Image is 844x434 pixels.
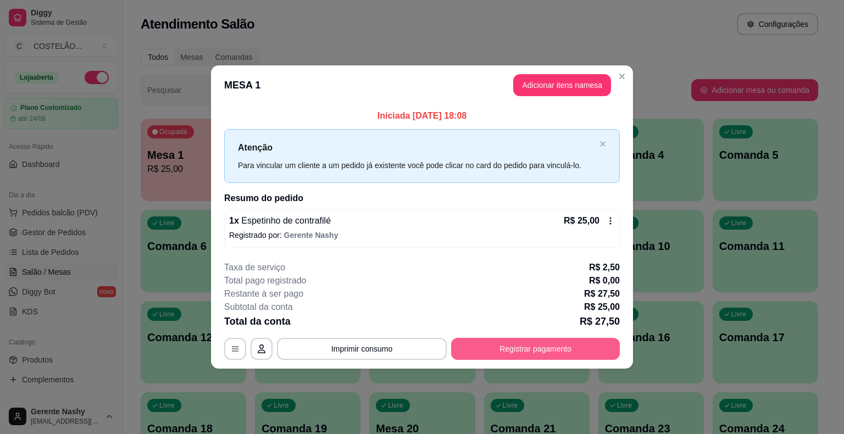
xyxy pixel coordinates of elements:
[224,274,306,287] p: Total pago registrado
[584,301,620,314] p: R$ 25,00
[238,141,595,154] p: Atenção
[599,141,606,147] span: close
[613,68,631,85] button: Close
[584,287,620,301] p: R$ 27,50
[224,261,285,274] p: Taxa de serviço
[589,261,620,274] p: R$ 2,50
[224,301,293,314] p: Subtotal da conta
[564,214,599,227] p: R$ 25,00
[229,214,331,227] p: 1 x
[211,65,633,105] header: MESA 1
[284,231,338,240] span: Gerente Nashy
[589,274,620,287] p: R$ 0,00
[599,141,606,148] button: close
[513,74,611,96] button: Adicionar itens namesa
[224,287,303,301] p: Restante à ser pago
[239,216,331,225] span: Espetinho de contrafilé
[580,314,620,329] p: R$ 27,50
[224,109,620,123] p: Iniciada [DATE] 18:08
[238,159,595,171] div: Para vincular um cliente a um pedido já existente você pode clicar no card do pedido para vinculá...
[224,314,291,329] p: Total da conta
[229,230,615,241] p: Registrado por:
[277,338,447,360] button: Imprimir consumo
[224,192,620,205] h2: Resumo do pedido
[451,338,620,360] button: Registrar pagamento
